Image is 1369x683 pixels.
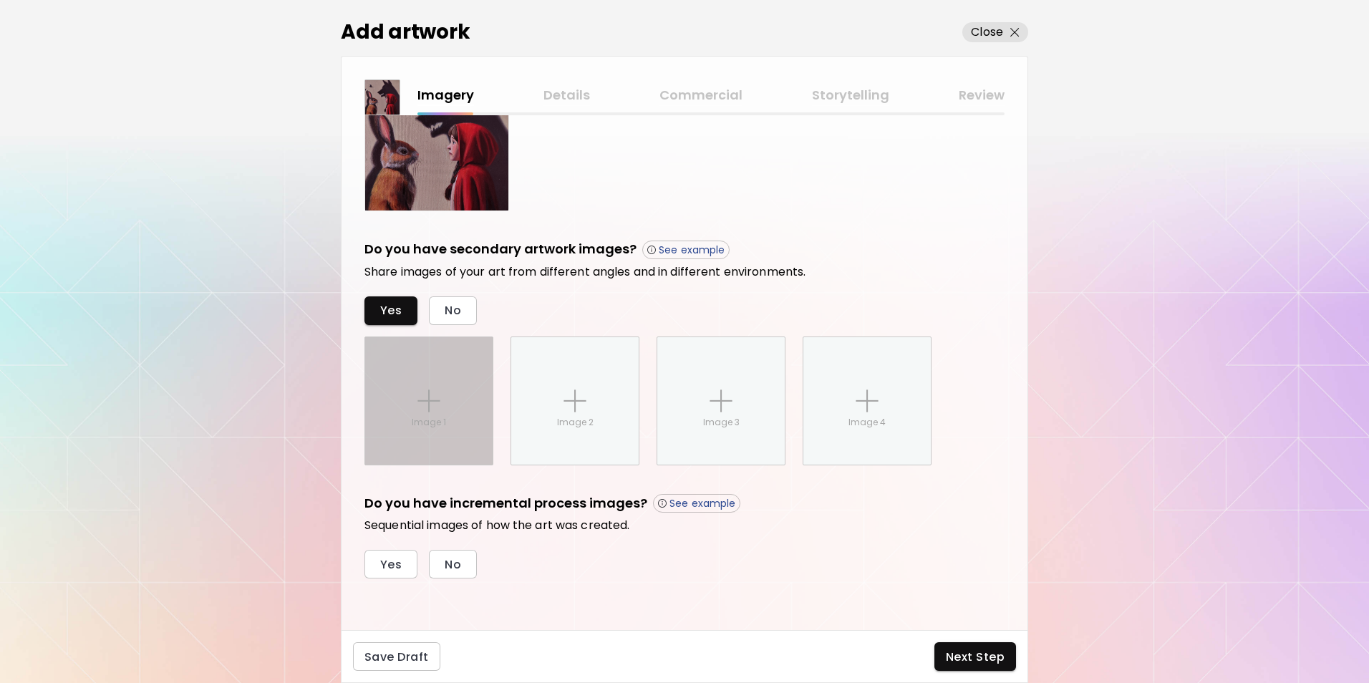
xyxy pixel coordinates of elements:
[659,243,725,256] p: See example
[642,241,730,259] button: See example
[365,80,400,115] img: thumbnail
[412,416,446,429] p: Image 1
[848,416,886,429] p: Image 4
[563,389,586,412] img: placeholder
[557,416,594,429] p: Image 2
[429,550,477,578] button: No
[417,389,440,412] img: placeholder
[669,497,735,510] p: See example
[364,494,647,513] h5: Do you have incremental process images?
[364,550,417,578] button: Yes
[445,557,461,572] span: No
[353,642,440,671] button: Save Draft
[429,296,477,325] button: No
[364,240,637,259] h5: Do you have secondary artwork images?
[364,265,1005,279] h6: Share images of your art from different angles and in different environments.
[380,303,402,318] span: Yes
[380,557,402,572] span: Yes
[445,303,461,318] span: No
[364,296,417,325] button: Yes
[934,642,1016,671] button: Next Step
[710,389,732,412] img: placeholder
[364,649,429,664] span: Save Draft
[946,649,1005,664] span: Next Step
[703,416,740,429] p: Image 3
[856,389,879,412] img: placeholder
[653,494,740,513] button: See example
[364,518,1005,533] h6: Sequential images of how the art was created.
